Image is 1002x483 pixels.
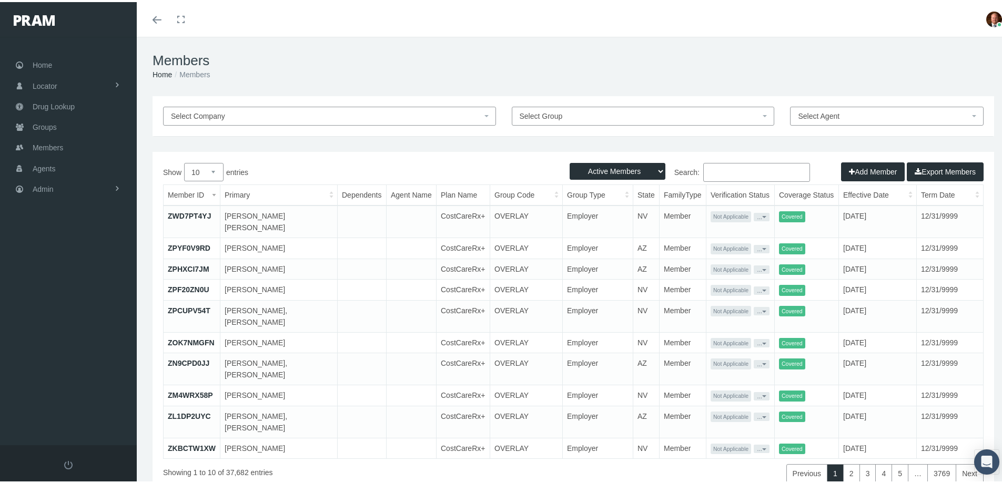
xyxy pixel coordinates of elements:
[153,68,172,77] a: Home
[798,110,839,118] span: Select Agent
[563,404,633,436] td: Employer
[490,203,563,236] td: OVERLAY
[839,256,917,278] td: [DATE]
[168,357,209,365] a: ZN9CPD0JJ
[779,241,805,252] span: Covered
[163,161,573,179] label: Show entries
[220,298,338,330] td: [PERSON_NAME], [PERSON_NAME]
[841,160,905,179] button: Add Member
[437,351,490,383] td: CostCareRx+
[387,183,437,203] th: Agent Name
[711,283,751,294] span: Not Applicable
[490,278,563,299] td: OVERLAY
[573,161,810,180] label: Search:
[520,110,563,118] span: Select Group
[660,278,706,299] td: Member
[660,256,706,278] td: Member
[168,389,213,397] a: ZM4WRX58P
[779,262,805,273] span: Covered
[220,330,338,351] td: [PERSON_NAME]
[839,436,917,456] td: [DATE]
[711,336,751,347] span: Not Applicable
[220,278,338,299] td: [PERSON_NAME]
[839,404,917,436] td: [DATE]
[220,183,338,203] th: Primary: activate to sort column ascending
[660,351,706,383] td: Member
[33,136,63,156] span: Members
[754,358,770,366] button: ...
[490,351,563,383] td: OVERLAY
[908,462,928,481] a: …
[220,404,338,436] td: [PERSON_NAME], [PERSON_NAME]
[33,115,57,135] span: Groups
[917,256,984,278] td: 12/31/9999
[660,236,706,257] td: Member
[633,256,660,278] td: AZ
[633,236,660,257] td: AZ
[917,183,984,203] th: Term Date: activate to sort column ascending
[917,236,984,257] td: 12/31/9999
[220,383,338,404] td: [PERSON_NAME]
[706,183,775,203] th: Verification Status
[779,283,805,294] span: Covered
[168,442,216,450] a: ZKBCTW1XW
[754,390,770,398] button: ...
[437,436,490,456] td: CostCareRx+
[168,283,209,292] a: ZPF20ZN0U
[563,256,633,278] td: Employer
[779,304,805,315] span: Covered
[711,262,751,273] span: Not Applicable
[14,13,55,24] img: PRAM_20_x_78.png
[754,443,770,451] button: ...
[168,410,211,418] a: ZL1DP2UYC
[563,383,633,404] td: Employer
[917,298,984,330] td: 12/31/9999
[754,305,770,313] button: ...
[168,242,210,250] a: ZPYF0V9RD
[986,9,1002,25] img: S_Profile_Picture_693.jpg
[917,436,984,456] td: 12/31/9999
[839,183,917,203] th: Effective Date: activate to sort column ascending
[220,351,338,383] td: [PERSON_NAME], [PERSON_NAME]
[660,383,706,404] td: Member
[168,263,209,271] a: ZPHXCI7JM
[703,161,810,180] input: Search:
[917,351,984,383] td: 12/31/9999
[660,436,706,456] td: Member
[437,203,490,236] td: CostCareRx+
[754,410,770,419] button: ...
[563,298,633,330] td: Employer
[437,236,490,257] td: CostCareRx+
[779,209,805,220] span: Covered
[633,383,660,404] td: NV
[490,404,563,436] td: OVERLAY
[437,383,490,404] td: CostCareRx+
[490,236,563,257] td: OVERLAY
[779,409,805,420] span: Covered
[660,183,706,203] th: FamilyType
[711,209,751,220] span: Not Applicable
[168,336,215,345] a: ZOK7NMGFN
[338,183,387,203] th: Dependents
[711,409,751,420] span: Not Applicable
[437,256,490,278] td: CostCareRx+
[563,183,633,203] th: Group Type: activate to sort column ascending
[779,388,805,399] span: Covered
[956,462,984,481] a: Next
[859,462,876,481] a: 3
[633,351,660,383] td: AZ
[33,74,57,94] span: Locator
[843,462,860,481] a: 2
[563,236,633,257] td: Employer
[779,336,805,347] span: Covered
[711,388,751,399] span: Not Applicable
[927,462,956,481] a: 3769
[839,298,917,330] td: [DATE]
[563,436,633,456] td: Employer
[917,330,984,351] td: 12/31/9999
[633,330,660,351] td: NV
[633,298,660,330] td: NV
[633,183,660,203] th: State
[437,278,490,299] td: CostCareRx+
[490,298,563,330] td: OVERLAY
